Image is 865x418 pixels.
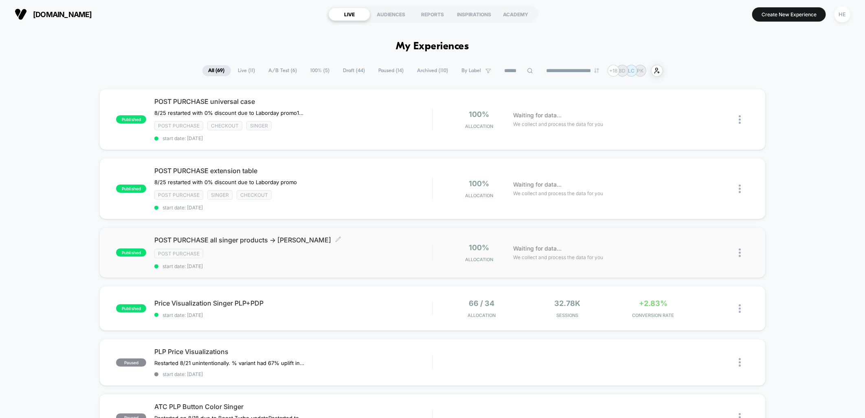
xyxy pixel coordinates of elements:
img: close [739,358,741,367]
span: start date: [DATE] [154,263,432,269]
span: Allocation [465,123,493,129]
span: Live ( 11 ) [232,65,261,76]
span: 100% [469,110,490,119]
span: published [116,304,146,312]
span: Allocation [465,193,493,198]
button: HE [832,6,853,23]
img: Visually logo [15,8,27,20]
img: close [739,115,741,124]
span: Post Purchase [154,190,203,200]
span: +2.83% [639,299,667,308]
span: 8/25 restarted with 0% discount due to Laborday promo10% off 6% CR8/15 restarted to incl all top ... [154,110,305,116]
div: REPORTS [412,8,453,21]
button: Create New Experience [752,7,826,22]
span: Restarted 8/21 unintentionally. % variant had 67% uplift in CVR and 16% uplift in ATC rate [154,360,305,366]
img: end [594,68,599,73]
span: Archived ( 110 ) [411,65,454,76]
p: PK [637,68,643,74]
span: Sessions [527,312,608,318]
span: We collect and process the data for you [514,120,604,128]
button: [DOMAIN_NAME] [12,8,94,21]
span: start date: [DATE] [154,135,432,141]
span: Singer [207,190,233,200]
span: Allocation [468,312,496,318]
span: checkout [207,121,242,130]
span: published [116,185,146,193]
span: POST PURCHASE all singer products -> [PERSON_NAME] [154,236,432,244]
span: Waiting for data... [514,244,562,253]
span: A/B Test ( 6 ) [263,65,303,76]
p: BD [619,68,626,74]
span: POST PURCHASE universal case [154,97,432,106]
img: close [739,304,741,313]
div: ACADEMY [495,8,536,21]
h1: My Experiences [396,41,469,53]
span: By Label [462,68,481,74]
span: Waiting for data... [514,180,562,189]
img: close [739,185,741,193]
div: + 18 [608,65,619,77]
span: 100% [469,243,490,252]
span: published [116,115,146,123]
p: LC [628,68,634,74]
span: paused [116,359,146,367]
span: Draft ( 44 ) [337,65,371,76]
span: checkout [237,190,272,200]
span: We collect and process the data for you [514,253,604,261]
span: 32.78k [555,299,581,308]
div: LIVE [329,8,370,21]
span: 8/25 restarted with 0% discount due to Laborday promo [154,179,297,185]
span: ATC PLP Button Color Singer [154,403,432,411]
div: INSPIRATIONS [453,8,495,21]
span: PLP Price Visualizations [154,348,432,356]
span: Price Visualization Singer PLP+PDP [154,299,432,307]
span: We collect and process the data for you [514,189,604,197]
span: start date: [DATE] [154,205,432,211]
span: 100% ( 5 ) [305,65,336,76]
span: published [116,249,146,257]
span: 66 / 34 [469,299,495,308]
span: [DOMAIN_NAME] [33,10,92,19]
span: CONVERSION RATE [613,312,694,318]
span: Paused ( 14 ) [373,65,410,76]
span: All ( 69 ) [202,65,231,76]
span: Waiting for data... [514,111,562,120]
img: close [739,249,741,257]
span: Singer [246,121,272,130]
span: Post Purchase [154,249,203,258]
span: Allocation [465,257,493,262]
div: HE [834,7,850,22]
span: 100% [469,179,490,188]
div: AUDIENCES [370,8,412,21]
span: start date: [DATE] [154,371,432,377]
span: POST PURCHASE extension table [154,167,432,175]
span: Post Purchase [154,121,203,130]
span: start date: [DATE] [154,312,432,318]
